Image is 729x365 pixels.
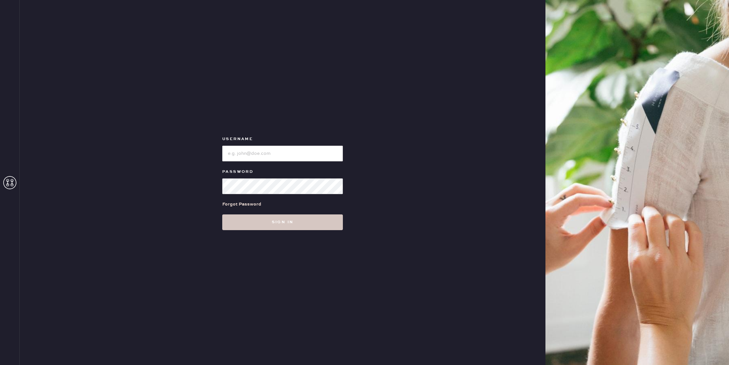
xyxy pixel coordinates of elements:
[222,194,261,214] a: Forgot Password
[222,168,343,176] label: Password
[222,135,343,143] label: Username
[222,214,343,230] button: Sign in
[222,201,261,208] div: Forgot Password
[222,146,343,161] input: e.g. john@doe.com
